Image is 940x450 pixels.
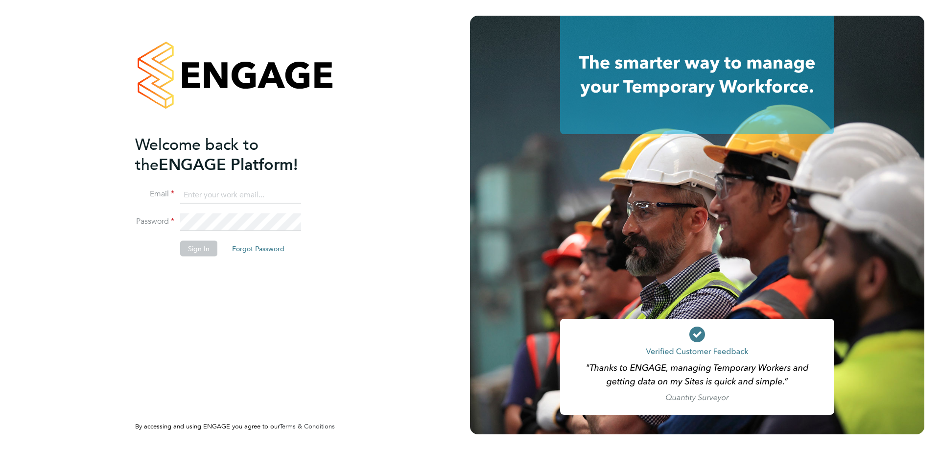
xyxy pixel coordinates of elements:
input: Enter your work email... [180,186,301,204]
button: Sign In [180,241,217,257]
a: Terms & Conditions [280,422,335,430]
span: By accessing and using ENGAGE you agree to our [135,422,335,430]
span: Welcome back to the [135,135,258,174]
label: Email [135,189,174,199]
label: Password [135,216,174,227]
h2: ENGAGE Platform! [135,134,326,174]
button: Forgot Password [224,241,292,257]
